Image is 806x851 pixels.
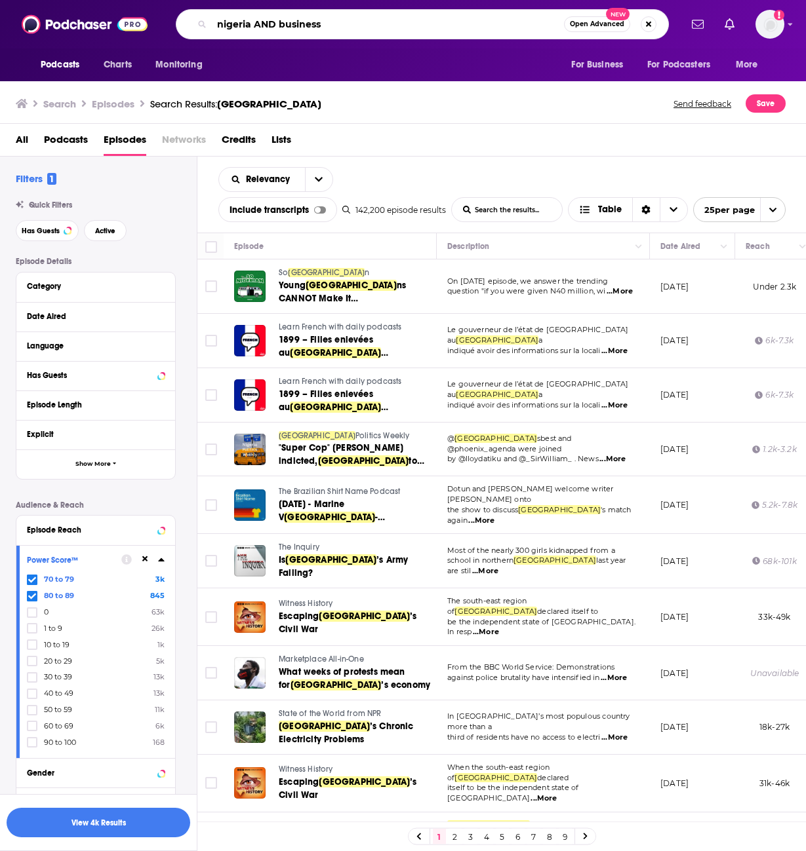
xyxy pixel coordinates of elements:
img: User Profile [756,10,784,39]
span: Quick Filters [29,200,72,210]
button: open menu [562,52,639,77]
a: 5 [496,829,509,844]
span: Toggle select row [205,389,217,401]
span: [GEOGRAPHIC_DATA] [456,390,538,399]
a: Podcasts [44,129,88,156]
span: 70 to 79 [44,575,74,584]
button: Show profile menu [756,10,784,39]
span: 60 to 69 [44,721,73,730]
a: Charts [95,52,140,77]
a: [DATE] - Marine V[GEOGRAPHIC_DATA]- [279,498,435,524]
div: Date Aired [660,238,700,254]
span: 3k [155,575,165,584]
span: 13k [153,672,165,681]
span: 10 to 19 [44,640,70,649]
span: Show More [75,461,111,468]
button: Save [746,94,786,113]
span: Learn French with daily podcasts [279,322,401,331]
span: 11k [155,705,165,714]
span: Charts [104,56,132,74]
span: 33k-49k [758,612,790,622]
span: Logged in as KMosley [756,10,784,39]
span: Witness History [279,599,333,608]
div: Sort Direction [632,198,660,221]
a: 9 [559,829,572,844]
span: ...More [607,286,633,297]
span: Podcasts [41,56,79,74]
div: Category [27,282,156,291]
span: 25 per page [694,200,755,220]
div: Has Guests [27,371,153,380]
span: The south-east region of [447,596,527,616]
p: Audience & Reach [16,501,176,510]
span: Is [279,554,285,565]
span: [GEOGRAPHIC_DATA] [291,679,382,690]
a: [GEOGRAPHIC_DATA]Politics Weekly [279,430,435,442]
button: Has Guests [27,367,165,383]
span: Toggle select row [205,280,217,292]
span: the show to discuss [447,505,518,514]
input: Search podcasts, credits, & more... [212,14,564,35]
a: 1899 – Filles enlevées au[GEOGRAPHIC_DATA] [279,333,435,360]
p: [DATE] [660,444,689,455]
p: [DATE] [660,335,689,346]
span: Table [598,205,622,214]
span: Escaping [279,611,319,622]
span: 13k [153,689,165,698]
button: Show More [16,449,175,479]
span: 1 [47,173,56,185]
span: [GEOGRAPHIC_DATA] [285,554,376,565]
h2: Filters [16,172,56,185]
a: Episodes [104,129,146,156]
span: third of residents have no access to electri [447,732,601,742]
div: Gender [27,768,153,778]
a: Escaping[GEOGRAPHIC_DATA]’s Civil War [279,776,435,802]
a: 3 [464,829,477,844]
span: What weeks of protests mean for [279,666,405,690]
span: [DATE] - Marine V [279,499,345,523]
div: Episode Reach [27,525,153,535]
p: [DATE] [660,668,689,679]
span: [GEOGRAPHIC_DATA] [290,402,381,413]
span: [GEOGRAPHIC_DATA] [318,455,409,466]
a: 6 [512,829,525,844]
span: ns CANNOT Make It In [279,280,406,317]
button: open menu [31,52,96,77]
span: 80 to 89 [44,591,74,600]
span: State of the World from NPR [279,709,382,718]
span: 18k-27k [759,722,790,732]
span: 's match again [447,505,632,525]
div: Episode Length [27,400,156,409]
p: [DATE] [660,611,689,622]
button: Send feedback [670,94,735,113]
span: Le gouverneur de l’état de [GEOGRAPHIC_DATA] au [447,325,629,345]
span: ...More [601,400,628,411]
span: Marketplace All-in-One [279,654,364,664]
span: indiqué avoir des informations sur la locali [447,400,601,409]
span: [GEOGRAPHIC_DATA] [456,335,538,345]
span: Dotun and [PERSON_NAME] welcome writer [PERSON_NAME] onto [447,484,614,504]
button: View 4k Results [7,808,190,837]
span: - [375,512,385,523]
a: 4 [480,829,493,844]
span: 40 to 49 [44,689,73,698]
span: Learn French with daily podcasts [279,377,401,386]
button: Has Guests [16,220,79,241]
a: 2 [449,829,462,844]
a: [GEOGRAPHIC_DATA]’s Chronic Electricity Problems [279,720,435,746]
span: For Business [571,56,623,74]
span: [GEOGRAPHIC_DATA] [454,773,537,782]
a: All [16,129,28,156]
a: Lists [272,129,291,156]
span: declared itself to [537,607,598,616]
span: [GEOGRAPHIC_DATA] [454,434,537,443]
span: Politics Weekly [355,431,410,440]
span: Toggle select row [205,721,217,733]
span: [GEOGRAPHIC_DATA] [518,505,601,514]
span: sbest and @phoenix_agenda were joined [447,434,572,453]
button: open menu [146,52,219,77]
span: a [538,335,542,345]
